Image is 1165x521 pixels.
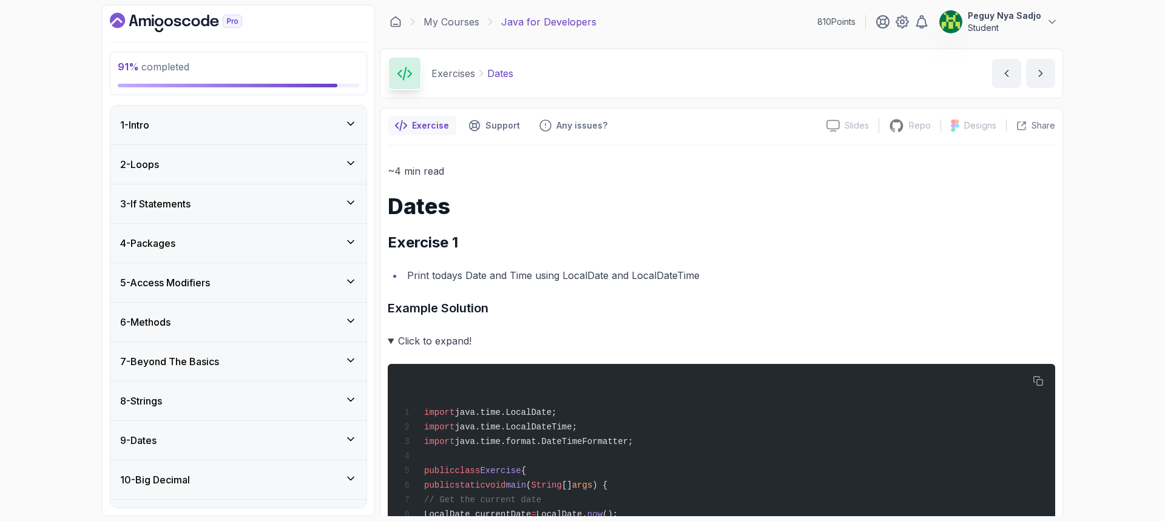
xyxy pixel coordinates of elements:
[454,408,556,417] span: java.time.LocalDate;
[110,263,366,302] button: 5-Access Modifiers
[532,116,615,135] button: Feedback button
[521,466,526,476] span: {
[845,119,869,132] p: Slides
[120,433,157,448] h3: 9 - Dates
[968,10,1041,22] p: Peguy Nya Sadjo
[120,157,159,172] h3: 2 - Loops
[110,13,270,32] a: Dashboard
[110,184,366,223] button: 3-If Statements
[388,194,1055,218] h1: Dates
[120,275,210,290] h3: 5 - Access Modifiers
[1006,119,1055,132] button: Share
[454,422,577,432] span: java.time.LocalDateTime;
[526,480,531,490] span: (
[110,224,366,263] button: 4-Packages
[388,332,1055,349] summary: Click to expand!
[390,16,402,28] a: Dashboard
[454,437,633,446] span: java.time.format.DateTimeFormatter;
[388,163,1055,180] p: ~4 min read
[412,119,449,132] p: Exercise
[424,495,541,505] span: // Get the current date
[603,509,618,519] span: ();
[110,421,366,460] button: 9-Dates
[110,145,366,184] button: 2-Loops
[461,116,527,135] button: Support button
[424,480,454,490] span: public
[118,61,189,73] span: completed
[531,480,561,490] span: String
[480,466,521,476] span: Exercise
[992,59,1021,88] button: previous content
[110,303,366,341] button: 6-Methods
[817,16,856,28] p: 810 Points
[968,22,1041,34] p: Student
[572,480,593,490] span: args
[120,472,190,487] h3: 10 - Big Decimal
[388,233,1055,252] h2: Exercise 1
[592,480,607,490] span: ) {
[939,10,962,33] img: user profile image
[424,509,531,519] span: LocalDate currentDate
[120,394,162,408] h3: 8 - Strings
[424,466,454,476] span: public
[404,267,1055,284] li: Print todays Date and Time using LocalDate and LocalDateTime
[939,10,1058,34] button: user profile imagePeguy Nya SadjoStudent
[388,116,456,135] button: notes button
[431,66,475,81] p: Exercises
[120,118,149,132] h3: 1 - Intro
[454,480,485,490] span: static
[454,466,480,476] span: class
[531,509,536,519] span: =
[120,354,219,369] h3: 7 - Beyond The Basics
[587,509,603,519] span: now
[501,15,596,29] p: Java for Developers
[1032,119,1055,132] p: Share
[424,437,454,446] span: import
[556,119,607,132] p: Any issues?
[487,66,513,81] p: Dates
[485,119,520,132] p: Support
[120,315,171,329] h3: 6 - Methods
[964,119,996,132] p: Designs
[505,480,526,490] span: main
[1026,59,1055,88] button: next content
[120,236,175,250] h3: 4 - Packages
[110,106,366,144] button: 1-Intro
[485,480,506,490] span: void
[424,408,454,417] span: import
[120,197,191,211] h3: 3 - If Statements
[536,509,587,519] span: LocalDate.
[110,342,366,381] button: 7-Beyond The Basics
[110,382,366,420] button: 8-Strings
[110,460,366,499] button: 10-Big Decimal
[562,480,572,490] span: []
[424,422,454,432] span: import
[388,298,1055,318] h3: Example Solution
[118,61,139,73] span: 91 %
[424,15,479,29] a: My Courses
[909,119,931,132] p: Repo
